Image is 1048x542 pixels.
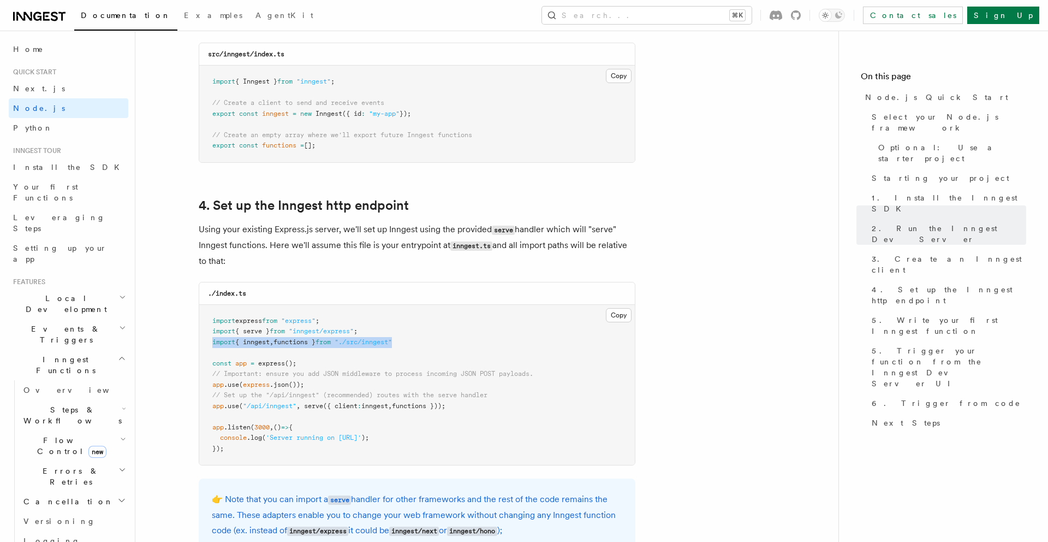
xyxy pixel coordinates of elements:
span: Steps & Workflows [19,404,122,426]
a: Leveraging Steps [9,208,128,238]
span: , [270,423,273,431]
a: Node.js [9,98,128,118]
span: import [212,338,235,346]
code: serve [328,496,351,505]
span: AgentKit [255,11,313,20]
span: = [293,110,296,117]
span: , [270,338,273,346]
kbd: ⌘K [730,10,745,21]
span: // Create a client to send and receive events [212,99,384,107]
a: Install the SDK [9,157,128,177]
span: functions } [273,338,315,346]
span: "inngest/express" [289,327,354,335]
span: { serve } [235,327,270,335]
a: Overview [19,380,128,400]
p: 👉 Note that you can import a handler for other frameworks and the rest of the code remains the sa... [212,492,622,539]
span: }); [400,110,411,117]
a: Versioning [19,511,128,531]
a: Sign Up [967,7,1039,24]
span: express [235,317,262,325]
a: Starting your project [867,168,1026,188]
span: const [212,360,231,367]
span: Local Development [9,293,119,315]
span: Node.js [13,104,65,113]
span: export [212,142,235,149]
span: 4. Set up the Inngest http endpoint [872,284,1026,306]
h4: On this page [861,70,1026,87]
span: inngest [361,402,388,410]
span: Install the SDK [13,163,126,172]
a: 4. Set up the Inngest http endpoint [867,280,1026,310]
button: Local Development [9,288,128,319]
span: { Inngest } [235,78,277,85]
span: Flow Control [19,435,120,457]
span: import [212,78,235,85]
a: 6. Trigger from code [867,393,1026,413]
a: AgentKit [249,3,320,30]
button: Flow Controlnew [19,431,128,461]
span: from [262,317,277,325]
span: new [300,110,312,117]
a: Optional: Use a starter project [874,138,1026,168]
span: ( [239,402,243,410]
span: console [220,434,247,441]
a: serve [328,494,351,504]
span: Events & Triggers [9,323,119,345]
span: Next Steps [872,417,940,428]
span: = [251,360,254,367]
span: : [361,110,365,117]
span: app [212,402,224,410]
span: []; [304,142,315,149]
span: new [88,446,106,458]
code: serve [492,226,515,235]
span: Home [13,44,44,55]
span: ( [262,434,266,441]
span: // Important: ensure you add JSON middleware to process incoming JSON POST payloads. [212,370,533,378]
span: "./src/inngest" [335,338,392,346]
span: import [212,327,235,335]
button: Copy [606,69,632,83]
span: ({ id [342,110,361,117]
span: ({ client [323,402,358,410]
a: Select your Node.js framework [867,107,1026,138]
span: Inngest [315,110,342,117]
span: , [296,402,300,410]
a: Next Steps [867,413,1026,433]
span: "express" [281,317,315,325]
span: app [212,381,224,388]
code: inngest.ts [450,241,492,251]
button: Steps & Workflows [19,400,128,431]
span: Python [13,123,53,132]
span: .json [270,381,289,388]
button: Cancellation [19,492,128,511]
span: Documentation [81,11,171,20]
span: Inngest tour [9,146,61,155]
span: "inngest" [296,78,331,85]
span: Select your Node.js framework [872,111,1026,133]
span: ()); [289,381,304,388]
span: from [270,327,285,335]
span: app [235,360,247,367]
span: export [212,110,235,117]
a: Examples [177,3,249,30]
span: Inngest Functions [9,354,118,376]
a: Home [9,39,128,59]
a: 5. Write your first Inngest function [867,310,1026,341]
span: Quick start [9,68,56,76]
button: Search...⌘K [542,7,752,24]
a: Next.js [9,79,128,98]
span: Optional: Use a starter project [878,142,1026,164]
a: Setting up your app [9,238,128,269]
button: Events & Triggers [9,319,128,350]
a: Documentation [74,3,177,31]
code: src/inngest/index.ts [208,50,284,58]
a: 5. Trigger your function from the Inngest Dev Server UI [867,341,1026,393]
button: Copy [606,308,632,322]
span: "my-app" [369,110,400,117]
span: 3000 [254,423,270,431]
span: : [358,402,361,410]
p: Using your existing Express.js server, we'll set up Inngest using the provided handler which will... [199,222,635,269]
span: { [289,423,293,431]
span: 1. Install the Inngest SDK [872,192,1026,214]
span: = [300,142,304,149]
